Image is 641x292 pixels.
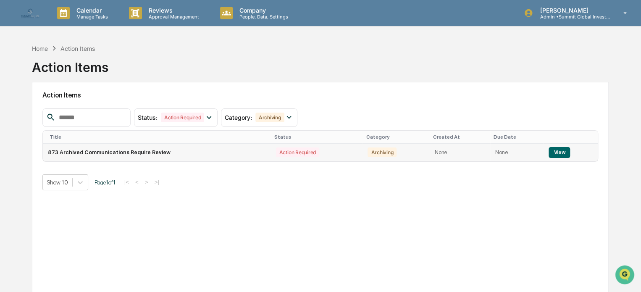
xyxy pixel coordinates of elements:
div: Due Date [494,134,540,140]
div: Status [274,134,360,140]
p: Admin • Summit Global Investments [533,14,611,20]
div: Action Items [60,45,95,52]
div: Archiving [368,147,397,157]
img: 1746055101610-c473b297-6a78-478c-a979-82029cc54cd1 [8,64,24,79]
div: Created At [433,134,487,140]
a: Powered byPylon [59,142,102,149]
div: Title [50,134,268,140]
div: Action Required [276,147,319,157]
img: logo [20,7,40,19]
button: < [133,179,141,186]
div: Action Items [32,53,108,75]
span: Page 1 of 1 [95,179,116,186]
p: Company [233,7,292,14]
div: 🔎 [8,123,15,129]
p: [PERSON_NAME] [533,7,611,14]
div: 🗄️ [61,107,68,113]
td: None [430,144,490,161]
div: Category [366,134,426,140]
td: None [490,144,544,161]
button: >| [152,179,162,186]
p: Approval Management [142,14,203,20]
iframe: Open customer support [614,264,637,287]
span: Attestations [69,106,104,114]
a: View [549,149,570,155]
p: How can we help? [8,18,153,31]
button: Start new chat [143,67,153,77]
div: We're available if you need us! [29,73,106,79]
a: 🖐️Preclearance [5,103,58,118]
a: 🔎Data Lookup [5,118,56,134]
td: 873 Archived Communications Require Review [43,144,271,161]
div: Action Required [161,113,204,122]
span: Category : [225,114,252,121]
button: |< [122,179,131,186]
div: Home [32,45,48,52]
p: Reviews [142,7,203,14]
button: View [549,147,570,158]
span: Pylon [84,142,102,149]
button: > [142,179,151,186]
p: Manage Tasks [70,14,112,20]
p: People, Data, Settings [233,14,292,20]
div: 🖐️ [8,107,15,113]
span: Data Lookup [17,122,53,130]
h2: Action Items [42,91,598,99]
p: Calendar [70,7,112,14]
span: Preclearance [17,106,54,114]
div: Archiving [255,113,284,122]
div: Start new chat [29,64,138,73]
a: 🗄️Attestations [58,103,108,118]
span: Status : [138,114,158,121]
